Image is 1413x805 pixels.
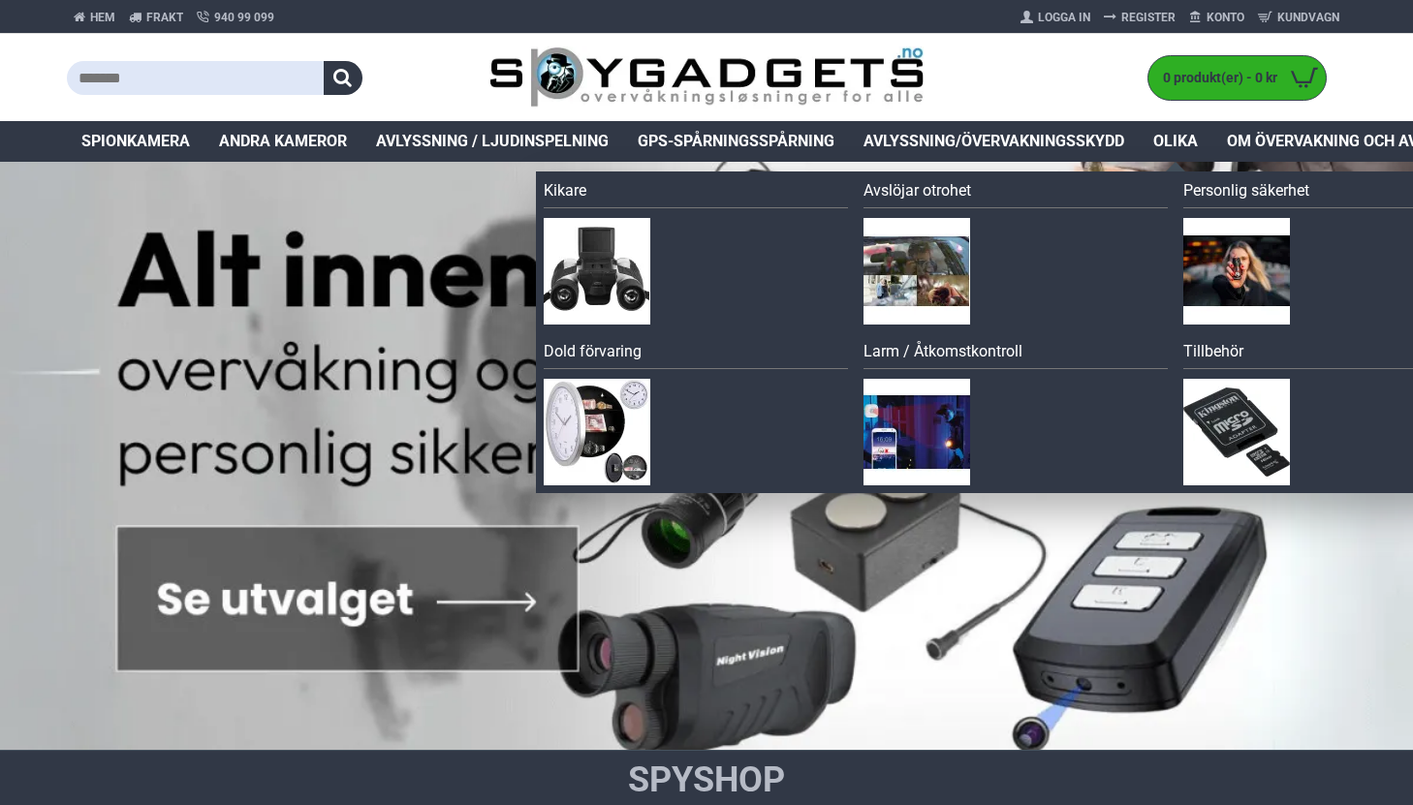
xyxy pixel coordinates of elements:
[863,379,970,485] img: Larm / Åtkomstkontroll
[1183,181,1309,200] font: Personlig säkerhet
[81,132,190,150] font: Spionkamera
[1251,2,1346,33] a: Kundvagn
[1163,70,1277,85] font: 0 produkt(er) - 0 kr
[219,132,347,150] font: Andra kameror
[361,121,623,162] a: Avlyssning / Ljudinspelning
[214,11,274,24] font: 940 99 099
[1183,218,1290,325] img: Personlig säkerhet
[863,181,971,200] font: Avslöjar otrohet
[628,759,785,800] font: SpyShop
[863,179,1168,208] a: Avslöjar otrohet
[863,342,1022,360] font: Larm / Åtkomstkontroll
[544,342,642,360] font: Dold förvaring
[863,132,1124,150] font: Avlyssning/övervakningsskydd
[1153,132,1198,150] font: Olika
[544,379,650,485] img: Dold förvaring
[544,218,650,325] img: Kikare
[638,132,834,150] font: GPS-spårningsspårning
[863,340,1168,369] a: Larm / Åtkomstkontroll
[489,46,925,109] img: SpyGadgets.com
[863,218,970,325] img: Avslöjar otrohet
[1182,2,1251,33] a: Konto
[544,179,848,208] a: Kikare
[1097,2,1182,33] a: Register
[849,121,1139,162] a: Avlyssning/övervakningsskydd
[1183,379,1290,485] img: Tillbehör
[1183,342,1243,360] font: Tillbehör
[544,181,586,200] font: Kikare
[376,132,609,150] font: Avlyssning / Ljudinspelning
[67,121,204,162] a: Spionkamera
[1207,11,1244,24] font: Konto
[146,11,183,24] font: Frakt
[1277,11,1339,24] font: Kundvagn
[1148,56,1326,100] a: 0 produkt(er) - 0 kr
[544,340,848,369] a: Dold förvaring
[1038,11,1090,24] font: Logga in
[90,11,115,24] font: Hem
[1139,121,1212,162] a: Olika
[1121,11,1176,24] font: Register
[1014,2,1097,33] a: Logga in
[623,121,849,162] a: GPS-spårningsspårning
[204,121,361,162] a: Andra kameror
